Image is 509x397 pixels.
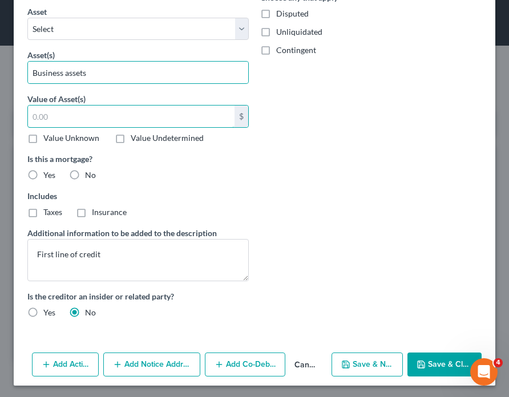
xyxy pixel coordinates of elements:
span: Insurance [92,207,127,217]
button: Add Notice Address [103,353,200,376]
label: Value Unknown [43,132,99,144]
span: Yes [43,307,55,317]
div: $ [235,106,248,127]
span: No [85,170,96,180]
label: Value of Asset(s) [27,93,86,105]
span: Disputed [276,9,309,18]
button: Cancel [285,354,327,376]
label: Asset(s) [27,49,55,61]
span: Unliquidated [276,27,322,37]
span: Yes [43,170,55,180]
button: Add Action [32,353,99,376]
input: Specify... [28,62,248,83]
iframe: Intercom live chat [470,358,498,386]
input: 0.00 [28,106,235,127]
label: Includes [27,190,249,202]
span: Taxes [43,207,62,217]
label: Value Undetermined [131,132,204,144]
span: Asset [27,7,47,17]
button: Save & Close [407,353,482,376]
button: Save & New [332,353,403,376]
label: Is this a mortgage? [27,153,249,165]
button: Add Co-Debtor [205,353,285,376]
span: Contingent [276,45,316,55]
span: No [85,307,96,317]
span: 4 [494,358,503,367]
label: Is the creditor an insider or related party? [27,290,249,302]
label: Additional information to be added to the description [27,227,217,239]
